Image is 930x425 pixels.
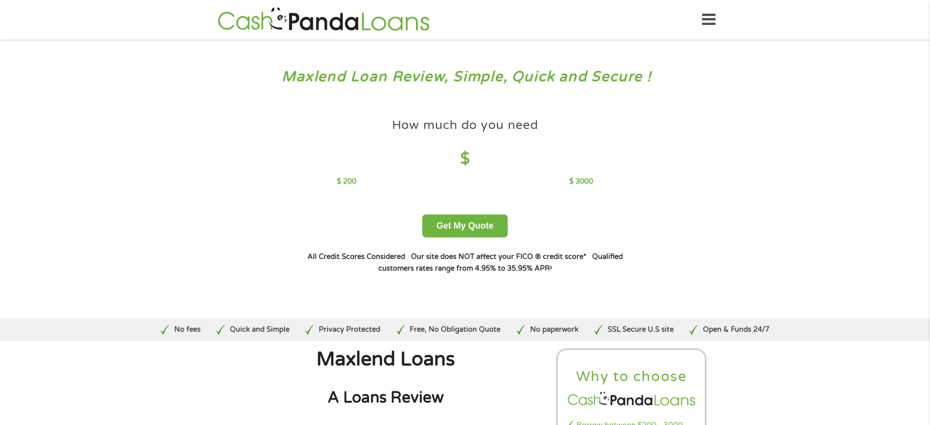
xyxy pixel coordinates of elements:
[28,68,902,86] h3: Maxlend Loan Review, Simple, Quick and Secure !
[411,253,586,261] strong: Our site does NOT affect your FICO ® credit score*
[569,176,593,187] p: $ 3000
[608,324,674,335] p: SSL Secure U.S site
[703,324,769,335] p: Open & Funds 24/7
[215,6,433,34] img: GetLoanNow Logo
[392,117,538,133] h4: How much do you need
[422,214,508,237] button: Get My Quote
[410,324,500,335] p: Free, No Obligation Quote
[308,253,405,261] strong: All Credit Scores Considered
[316,348,455,371] span: Maxlend Loans
[530,324,579,335] p: No paperwork
[337,176,356,187] p: $ 200
[230,324,289,335] p: Quick and Simple
[224,388,548,408] h2: A Loans Review
[319,324,380,335] p: Privacy Protected
[566,368,698,386] h2: Why to choose
[337,149,593,169] h4: $
[174,324,201,335] p: No fees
